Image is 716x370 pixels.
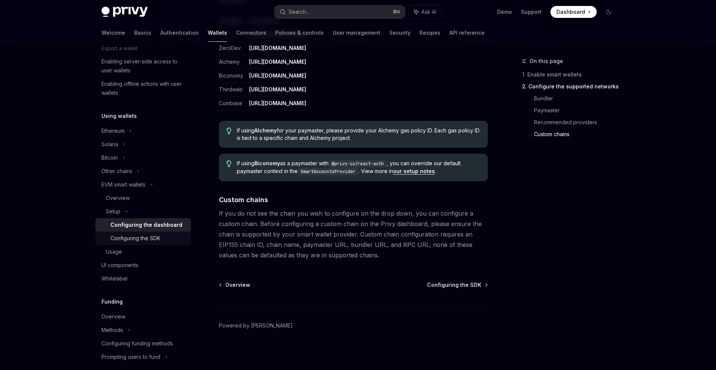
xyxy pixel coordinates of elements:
a: Welcome [101,24,125,42]
div: Enabling offline actions with user wallets [101,79,186,97]
code: @privy-io/react-auth [329,160,387,167]
a: UI components [95,258,191,272]
button: Toggle dark mode [603,6,615,18]
a: [URL][DOMAIN_NAME] [249,45,306,51]
span: Configuring the SDK [427,281,481,289]
a: Connectors [236,24,266,42]
div: Whitelabel [101,274,128,283]
div: Configuring the dashboard [110,220,182,229]
div: Overview [101,312,125,321]
a: Enabling offline actions with user wallets [95,77,191,100]
a: Authentication [160,24,199,42]
div: UI components [101,261,138,270]
div: Solana [101,140,118,149]
a: API reference [449,24,485,42]
a: Support [521,8,541,16]
a: User management [333,24,380,42]
a: Security [389,24,411,42]
a: Recommended providers [534,116,621,128]
a: Configuring funding methods [95,337,191,350]
a: 2. Configure the supported networks [522,81,621,92]
a: [URL][DOMAIN_NAME] [249,100,306,107]
a: Custom chains [534,128,621,140]
a: our setup notes [393,168,435,175]
span: If you do not see the chain you wish to configure on the drop down, you can configure a custom ch... [219,208,488,260]
span: Custom chains [219,195,268,205]
a: [URL][DOMAIN_NAME] [249,72,306,79]
a: Wallets [208,24,227,42]
span: Overview [225,281,250,289]
a: Policies & controls [275,24,324,42]
a: 1. Enable smart wallets [522,69,621,81]
a: Basics [134,24,151,42]
a: Whitelabel [95,272,191,285]
div: Methods [101,326,123,335]
a: Overview [95,310,191,323]
span: ⌘ K [393,9,401,15]
strong: Biconomy [254,160,280,166]
div: Bitcoin [101,153,118,162]
td: Alchemy [219,55,246,69]
div: EVM smart wallets [101,180,145,189]
a: Powered by [PERSON_NAME] [219,322,293,329]
a: [URL][DOMAIN_NAME] [249,59,306,65]
a: Overview [220,281,250,289]
div: Enabling server-side access to user wallets [101,57,186,75]
div: Ethereum [101,126,125,135]
a: Configuring the dashboard [95,218,191,232]
strong: Alchemy [254,127,277,134]
div: Configuring funding methods [101,339,173,348]
td: Coinbase [219,97,246,110]
span: Ask AI [421,8,436,16]
h5: Using wallets [101,112,137,120]
span: Dashboard [556,8,585,16]
a: Configuring the SDK [95,232,191,245]
button: Search...⌘K [274,5,405,19]
div: Usage [106,247,122,256]
td: Biconomy [219,69,246,83]
span: If using as a paymaster with , you can override our default paymaster context in the . View more ... [237,160,480,175]
code: SmartAccountsProvider [298,168,358,175]
span: On this page [530,57,563,66]
a: Overview [95,191,191,205]
a: Dashboard [550,6,597,18]
div: Search... [289,7,310,16]
button: Ask AI [409,5,442,19]
a: Paymaster [534,104,621,116]
img: dark logo [101,7,148,17]
td: Thirdweb [219,83,246,97]
span: If using for your paymaster, please provide your Alchemy gas policy ID. Each gas policy ID is tie... [237,127,480,142]
div: Other chains [101,167,132,176]
td: ZeroDev [219,41,246,55]
div: Configuring the SDK [110,234,160,243]
a: Bundler [534,92,621,104]
svg: Tip [226,128,232,134]
a: Enabling server-side access to user wallets [95,55,191,77]
a: Recipes [420,24,440,42]
a: Demo [497,8,512,16]
a: Usage [95,245,191,258]
a: Configuring the SDK [427,281,487,289]
div: Setup [106,207,120,216]
h5: Funding [101,297,123,306]
a: [URL][DOMAIN_NAME] [249,86,306,93]
div: Overview [106,194,130,203]
svg: Tip [226,160,232,167]
div: Prompting users to fund [101,352,160,361]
